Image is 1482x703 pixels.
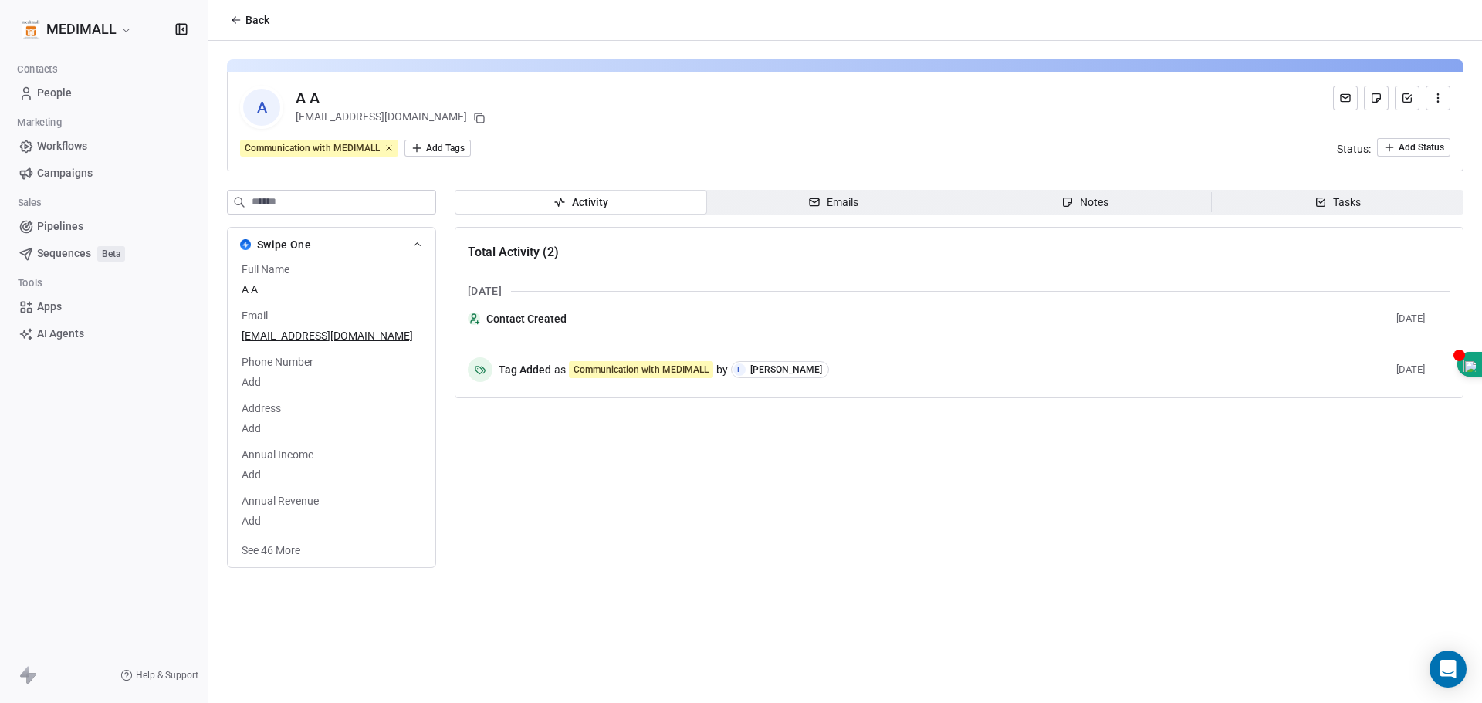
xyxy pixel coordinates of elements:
div: Open Intercom Messenger [1430,651,1467,688]
span: AI Agents [37,326,84,342]
span: Email [239,308,271,323]
span: Sequences [37,245,91,262]
a: Workflows [12,134,195,159]
span: Status: [1337,141,1371,157]
span: Apps [37,299,62,315]
span: Contacts [10,58,63,81]
span: Marketing [10,111,69,134]
button: Add Tags [404,140,471,157]
span: Contact Created [486,311,1390,326]
a: People [12,80,195,106]
span: Add [242,513,421,529]
div: [EMAIL_ADDRESS][DOMAIN_NAME] [296,109,489,127]
span: Add [242,467,421,482]
span: People [37,85,72,101]
span: Beta [97,246,125,262]
a: Campaigns [12,161,195,186]
a: SequencesBeta [12,241,195,266]
img: Medimall%20logo%20(2).1.jpg [22,20,40,39]
span: Swipe One [257,237,311,252]
span: Workflows [37,138,87,154]
div: Communication with MEDIMALL [245,141,380,155]
button: Back [221,6,279,34]
div: [PERSON_NAME] [750,364,822,375]
button: Add Status [1377,138,1450,157]
a: Pipelines [12,214,195,239]
div: Swipe OneSwipe One [228,262,435,567]
div: Activity [553,194,608,211]
div: Tasks [1315,194,1361,211]
span: Add [242,421,421,436]
a: Help & Support [120,669,198,681]
span: Full Name [239,262,293,277]
span: as [554,362,566,377]
div: Emails [808,194,858,211]
span: Annual Income [239,447,316,462]
span: [DATE] [1396,363,1450,376]
span: [EMAIL_ADDRESS][DOMAIN_NAME] [242,328,421,343]
span: Tag Added [499,362,551,377]
span: Pipelines [37,218,83,235]
span: A [243,89,280,126]
span: A A [242,282,421,297]
div: A A [296,87,489,109]
span: Phone Number [239,354,316,370]
div: Γ [737,363,742,376]
div: Notes [1061,194,1108,211]
span: Back [245,12,269,28]
button: Swipe OneSwipe One [228,228,435,262]
button: MEDIMALL [19,16,136,42]
span: Address [239,401,284,416]
div: Communication with MEDIMALL [574,363,709,377]
a: Apps [12,294,195,319]
span: MEDIMALL [46,19,117,39]
span: Total Activity (2) [468,245,559,259]
span: Annual Revenue [239,493,322,509]
button: See 46 More [232,536,310,564]
span: Sales [11,191,48,215]
img: Swipe One [240,239,251,250]
span: by [716,362,728,377]
span: [DATE] [1396,313,1450,325]
a: AI Agents [12,321,195,346]
span: Tools [11,272,49,295]
span: Campaigns [37,165,93,181]
span: Help & Support [136,669,198,681]
span: Add [242,374,421,390]
span: [DATE] [468,283,502,299]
